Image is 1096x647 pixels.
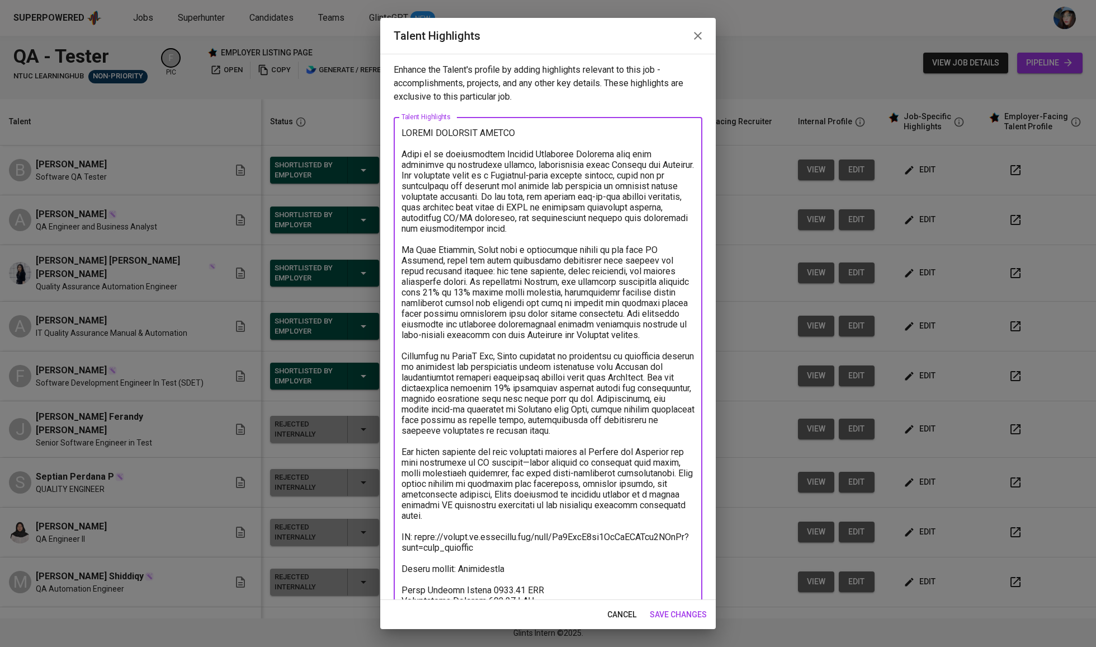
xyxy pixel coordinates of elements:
[645,604,711,625] button: save changes
[607,608,636,622] span: cancel
[394,63,702,104] p: Enhance the Talent's profile by adding highlights relevant to this job - accomplishments, project...
[394,27,702,45] h2: Talent Highlights
[603,604,641,625] button: cancel
[650,608,707,622] span: save changes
